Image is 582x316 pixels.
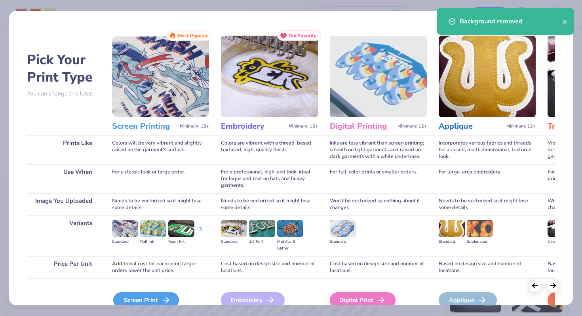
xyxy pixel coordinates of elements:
[112,135,209,164] div: Colors will be very vibrant and slightly raised on the garment's surface.
[330,193,427,215] div: Won't be vectorized so nothing about it changes
[112,36,209,117] img: Screen Printing
[330,135,427,164] div: Inks are less vibrant than screen printing; smooth on light garments and raised on dark garments ...
[27,215,100,256] div: Variants
[439,238,465,245] div: Standard
[439,135,536,164] div: Incorporates various fabrics and threads for a raised, multi-dimensional, textured look.
[548,238,574,245] div: Direct-to-film
[221,238,247,245] div: Standard
[439,121,503,131] h3: Applique
[168,220,194,237] img: Neon Ink
[112,121,177,131] h3: Screen Printing
[439,164,536,193] div: For large-area embroidery.
[27,90,100,97] p: You can change this later.
[27,135,100,164] div: Prints Like
[467,220,493,237] img: Sublimated
[330,220,356,237] img: Standard
[289,124,318,129] span: Minimum: 12+
[178,33,208,38] span: Most Popular
[562,17,568,26] button: close
[221,256,318,278] div: Cost based on design size and number of locations.
[113,292,179,308] div: Screen Print
[289,33,317,38] span: Our Favorite
[221,164,318,193] div: For a professional, high-end look; ideal for logos and text on hats and heavy garments.
[112,220,138,237] img: Standard
[221,193,318,215] div: Needs to be vectorized so it might lose some details
[221,121,285,131] h3: Embroidery
[330,238,356,245] div: Standard
[221,135,318,164] div: Colors are vibrant with a thread-based textured, high-quality finish.
[506,124,536,129] span: Minimum: 12+
[439,292,497,308] div: Applique
[330,256,427,278] div: Cost based on design size and number of locations.
[439,220,465,237] img: Standard
[221,292,285,308] div: Embroidery
[221,36,318,117] img: Embroidery
[168,238,194,245] div: Neon Ink
[221,220,247,237] img: Standard
[112,164,209,193] div: For a classic look or large order.
[439,36,536,117] img: Applique
[277,220,303,237] img: Metallic & Glitter
[277,238,303,252] div: Metallic & Glitter
[460,17,562,26] div: Background removed
[140,220,166,237] img: Puff Ink
[330,121,394,131] h3: Digital Printing
[112,193,209,215] div: Needs to be vectorized so it might lose some details
[548,220,574,237] img: Direct-to-film
[27,164,100,193] div: Use When
[196,226,202,239] div: + 3
[27,256,100,278] div: Price Per Unit
[27,51,100,86] h2: Pick Your Print Type
[180,124,209,129] span: Minimum: 12+
[140,238,166,245] div: Puff Ink
[112,238,138,245] div: Standard
[398,124,427,129] span: Minimum: 12+
[27,193,100,215] div: Image You Uploaded
[249,220,275,237] img: 3D Puff
[330,292,396,308] div: Digital Print
[112,256,209,278] div: Additional cost for each color; larger orders lower the unit price.
[439,256,536,278] div: Based on design size and number of locations.
[330,36,427,117] img: Digital Printing
[330,164,427,193] div: For full-color prints or smaller orders.
[249,238,275,245] div: 3D Puff
[439,193,536,215] div: Needs to be vectorized so it might lose some details
[467,238,493,245] div: Sublimated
